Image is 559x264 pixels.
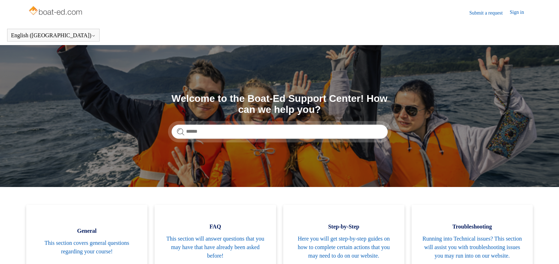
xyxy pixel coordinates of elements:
a: Sign in [510,9,531,17]
button: English ([GEOGRAPHIC_DATA]) [11,32,96,39]
span: This section will answer questions that you may have that have already been asked before! [165,235,265,260]
span: General [37,227,137,235]
span: Troubleshooting [422,222,522,231]
span: This section covers general questions regarding your course! [37,239,137,256]
h1: Welcome to the Boat-Ed Support Center! How can we help you? [172,93,388,115]
div: Live chat [535,240,554,259]
span: FAQ [165,222,265,231]
input: Search [172,125,388,139]
img: Boat-Ed Help Center home page [28,4,84,18]
span: Running into Technical issues? This section will assist you with troubleshooting issues you may r... [422,235,522,260]
span: Here you will get step-by-step guides on how to complete certain actions that you may need to do ... [294,235,394,260]
a: Submit a request [469,9,510,17]
span: Step-by-Step [294,222,394,231]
